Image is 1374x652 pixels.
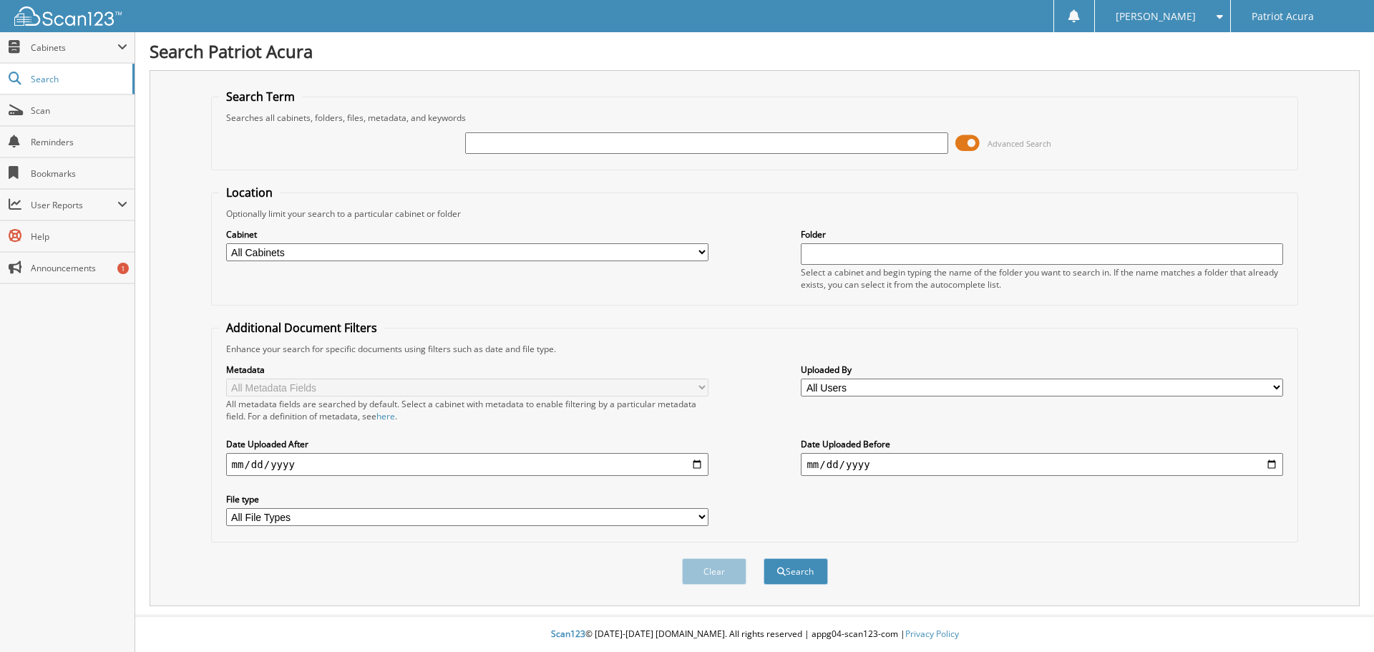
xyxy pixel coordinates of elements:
[219,112,1291,124] div: Searches all cabinets, folders, files, metadata, and keywords
[219,185,280,200] legend: Location
[226,493,708,505] label: File type
[1252,12,1314,21] span: Patriot Acura
[551,628,585,640] span: Scan123
[1116,12,1196,21] span: [PERSON_NAME]
[31,42,117,54] span: Cabinets
[31,104,127,117] span: Scan
[905,628,959,640] a: Privacy Policy
[14,6,122,26] img: scan123-logo-white.svg
[376,410,395,422] a: here
[219,320,384,336] legend: Additional Document Filters
[801,266,1283,291] div: Select a cabinet and begin typing the name of the folder you want to search in. If the name match...
[226,438,708,450] label: Date Uploaded After
[801,453,1283,476] input: end
[135,617,1374,652] div: © [DATE]-[DATE] [DOMAIN_NAME]. All rights reserved | appg04-scan123-com |
[219,208,1291,220] div: Optionally limit your search to a particular cabinet or folder
[31,262,127,274] span: Announcements
[801,228,1283,240] label: Folder
[764,558,828,585] button: Search
[226,228,708,240] label: Cabinet
[150,39,1360,63] h1: Search Patriot Acura
[31,136,127,148] span: Reminders
[226,398,708,422] div: All metadata fields are searched by default. Select a cabinet with metadata to enable filtering b...
[31,73,125,85] span: Search
[117,263,129,274] div: 1
[219,89,302,104] legend: Search Term
[31,167,127,180] span: Bookmarks
[31,199,117,211] span: User Reports
[988,138,1051,149] span: Advanced Search
[801,438,1283,450] label: Date Uploaded Before
[219,343,1291,355] div: Enhance your search for specific documents using filters such as date and file type.
[31,230,127,243] span: Help
[226,453,708,476] input: start
[682,558,746,585] button: Clear
[801,364,1283,376] label: Uploaded By
[226,364,708,376] label: Metadata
